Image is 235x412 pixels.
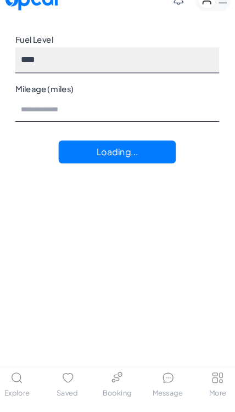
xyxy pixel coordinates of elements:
[11,15,66,36] img: Upcar Logo
[94,370,141,403] a: Booking
[104,390,131,399] span: Booking
[22,104,213,115] label: Mileage (miles)
[22,58,213,69] label: Fuel Level
[47,370,94,403] a: Saved
[63,158,172,179] button: Loading...
[141,370,188,403] a: Message
[150,390,178,399] span: Message
[188,370,235,403] button: More
[60,390,80,399] span: Saved
[204,390,220,399] span: More
[12,390,35,399] span: Explore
